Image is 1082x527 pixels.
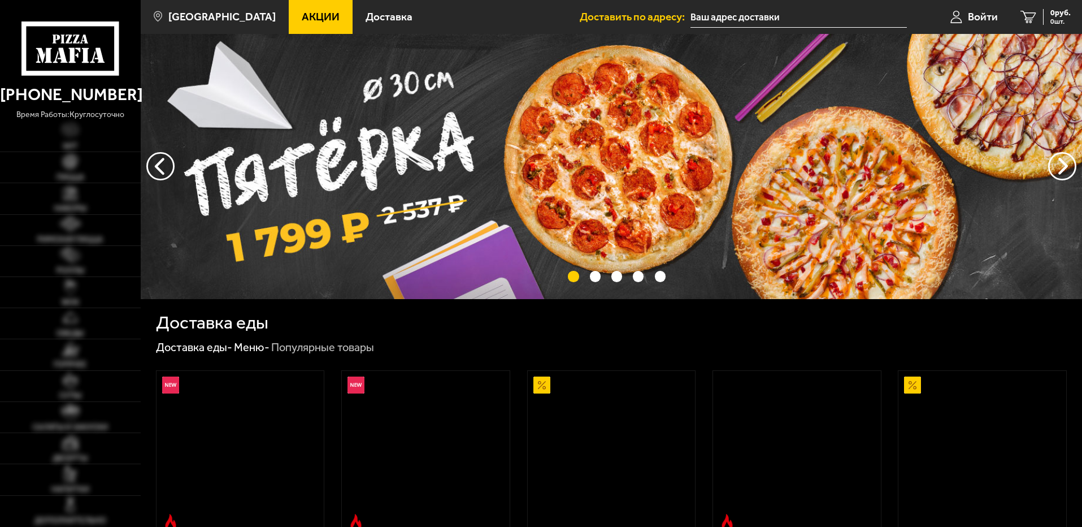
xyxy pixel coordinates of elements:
img: Акционный [533,377,550,394]
span: WOK [62,299,79,306]
span: Наборы [54,205,86,213]
span: Обеды [57,330,84,338]
img: Акционный [904,377,921,394]
button: точки переключения [590,271,601,282]
span: Войти [968,11,998,22]
span: 0 шт. [1050,18,1071,25]
span: Доставка [366,11,412,22]
span: Роллы [57,267,84,275]
button: точки переключения [633,271,644,282]
span: Салаты и закуски [33,424,108,431]
img: Новинка [162,377,179,394]
img: Новинка [347,377,364,394]
a: Меню- [234,340,270,354]
span: 0 руб. [1050,9,1071,17]
span: Дополнительно [34,517,106,525]
h1: Доставка еды [156,314,268,332]
span: Доставить по адресу: [580,11,690,22]
span: Супы [59,392,81,400]
input: Ваш адрес доставки [690,7,907,28]
button: следующий [146,152,175,180]
span: Акции [302,11,340,22]
div: Популярные товары [271,340,374,355]
span: [GEOGRAPHIC_DATA] [168,11,276,22]
button: точки переключения [568,271,579,282]
span: Десерты [53,455,88,463]
span: Пицца [57,174,84,182]
span: Римская пицца [37,236,103,244]
button: предыдущий [1048,152,1076,180]
span: Горячее [54,361,86,369]
span: Напитки [51,486,89,494]
a: Доставка еды- [156,340,232,354]
button: точки переключения [611,271,622,282]
button: точки переключения [655,271,666,282]
span: Хит [63,142,78,150]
